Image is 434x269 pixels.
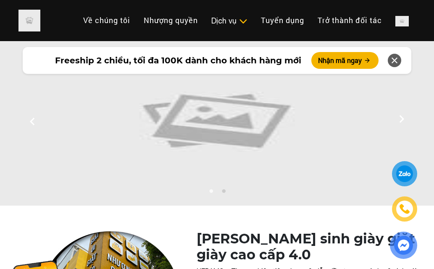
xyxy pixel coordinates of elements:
[197,231,422,263] h1: [PERSON_NAME] sinh giày giặt giày cao cấp 4.0
[76,11,137,29] a: Về chúng tôi
[393,197,417,221] a: phone-icon
[219,189,228,197] button: 2
[399,203,410,214] img: phone-icon
[311,11,389,29] a: Trở thành đối tác
[311,52,379,69] button: Nhận mã ngay
[55,54,301,67] span: Freeship 2 chiều, tối đa 100K dành cho khách hàng mới
[239,17,247,26] img: subToggleIcon
[254,11,311,29] a: Tuyển dụng
[211,15,247,26] div: Dịch vụ
[137,11,205,29] a: Nhượng quyền
[207,189,215,197] button: 1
